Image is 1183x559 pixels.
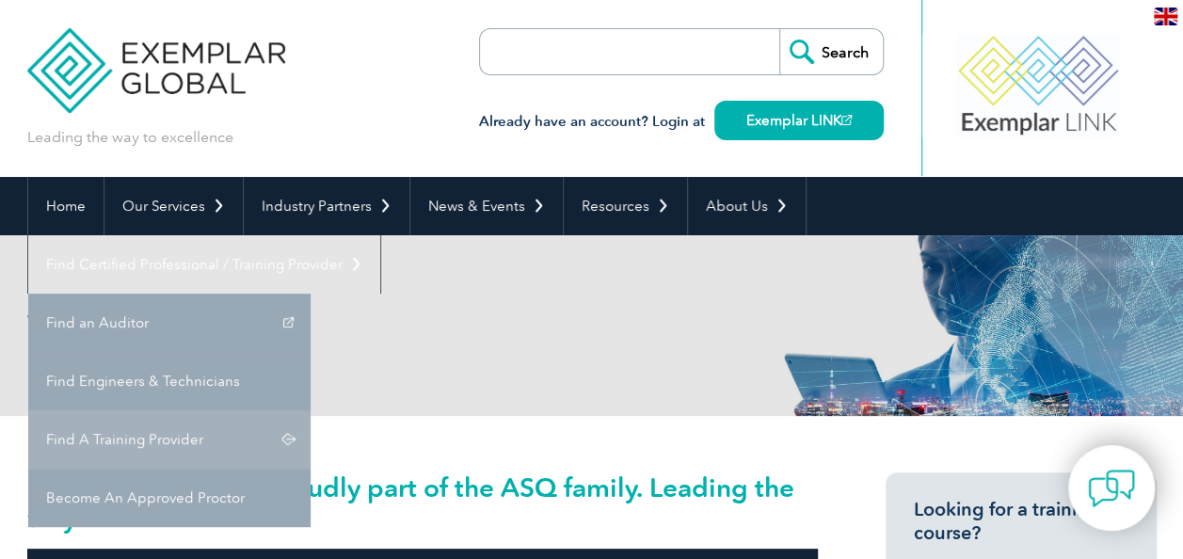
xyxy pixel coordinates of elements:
h2: Who We Are [27,311,818,341]
a: Find Engineers & Technicians [28,352,311,410]
img: contact-chat.png [1088,465,1135,512]
h3: Looking for a training course? [914,498,1128,545]
a: Home [28,177,104,235]
a: Resources [564,177,687,235]
a: Become An Approved Proctor [28,469,311,527]
a: Our Services [104,177,243,235]
img: open_square.png [841,115,852,125]
a: About Us [688,177,806,235]
a: Exemplar LINK [714,101,884,140]
p: Leading the way to excellence [27,127,233,148]
a: Find Certified Professional / Training Provider [28,235,380,294]
a: News & Events [410,177,563,235]
h2: Exemplar Global is proudly part of the ASQ family. Leading the way to excellence. [27,472,818,533]
input: Search [779,29,883,74]
h3: Already have an account? Login at [479,110,884,134]
a: Find an Auditor [28,294,311,352]
img: en [1154,8,1177,25]
a: Industry Partners [244,177,409,235]
a: Find A Training Provider [28,410,311,469]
